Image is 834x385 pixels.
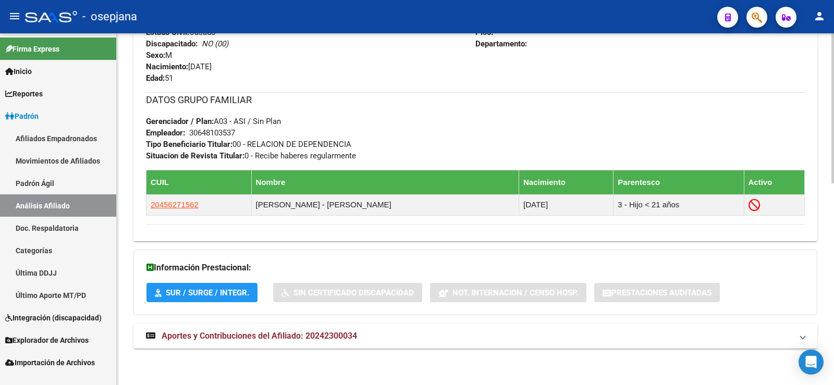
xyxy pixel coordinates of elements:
span: Aportes y Contribuciones del Afiliado: 20242300034 [162,331,357,341]
mat-icon: menu [8,10,21,22]
span: SUR / SURGE / INTEGR. [166,288,249,297]
strong: Nacimiento: [146,62,188,71]
th: Parentesco [614,170,744,194]
th: Activo [744,170,805,194]
span: Inicio [5,66,32,77]
strong: Discapacitado: [146,39,198,48]
h3: Información Prestacional: [146,260,804,275]
strong: Edad: [146,73,165,83]
span: Sin Certificado Discapacidad [293,288,414,297]
span: 20456271562 [151,200,199,209]
span: Importación de Archivos [5,357,95,368]
span: 0 - Recibe haberes regularmente [146,151,356,160]
strong: Gerenciador / Plan: [146,117,214,126]
th: Nacimiento [519,170,613,194]
th: Nombre [251,170,519,194]
span: 00 - RELACION DE DEPENDENCIA [146,140,351,149]
span: 51 [146,73,173,83]
strong: Tipo Beneficiario Titular: [146,140,232,149]
td: [DATE] [519,194,613,215]
span: Integración (discapacidad) [5,312,102,324]
strong: Sexo: [146,51,165,60]
strong: Piso: [475,28,493,37]
i: NO (00) [202,39,228,48]
th: CUIL [146,170,252,194]
span: M [146,51,172,60]
span: Prestaciones Auditadas [611,288,712,297]
button: Prestaciones Auditadas [594,283,720,302]
div: 30648103537 [189,127,235,139]
button: Not. Internacion / Censo Hosp. [430,283,586,302]
mat-icon: person [813,10,826,22]
strong: Departamento: [475,39,527,48]
button: Sin Certificado Discapacidad [273,283,422,302]
strong: Empleador: [146,128,185,138]
span: [DATE] [146,62,212,71]
h3: DATOS GRUPO FAMILIAR [146,93,805,107]
button: SUR / SURGE / INTEGR. [146,283,257,302]
span: Reportes [5,88,43,100]
td: 3 - Hijo < 21 años [614,194,744,215]
span: Explorador de Archivos [5,334,89,346]
strong: Estado Civil: [146,28,189,37]
span: A03 - ASI / Sin Plan [146,117,281,126]
span: Firma Express [5,43,59,55]
span: Casado [146,28,216,37]
span: Padrón [5,110,39,122]
span: Not. Internacion / Censo Hosp. [452,288,578,297]
td: [PERSON_NAME] - [PERSON_NAME] [251,194,519,215]
span: - osepjana [82,5,137,28]
div: Open Intercom Messenger [799,350,824,375]
mat-expansion-panel-header: Aportes y Contribuciones del Afiliado: 20242300034 [133,324,817,349]
strong: Situacion de Revista Titular: [146,151,244,160]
